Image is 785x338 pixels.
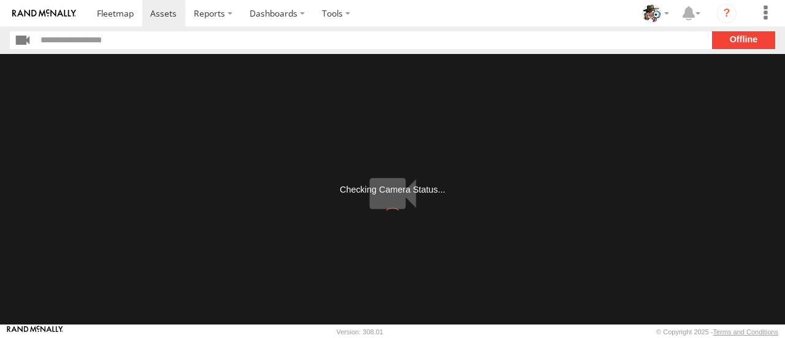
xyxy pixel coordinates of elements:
[7,326,63,338] a: Visit our Website
[713,328,778,336] a: Terms and Conditions
[656,328,778,336] div: © Copyright 2025 -
[337,328,383,336] div: Version: 308.01
[717,4,737,23] i: ?
[638,4,673,23] div: Scott Bennett
[12,9,76,18] img: rand-logo.svg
